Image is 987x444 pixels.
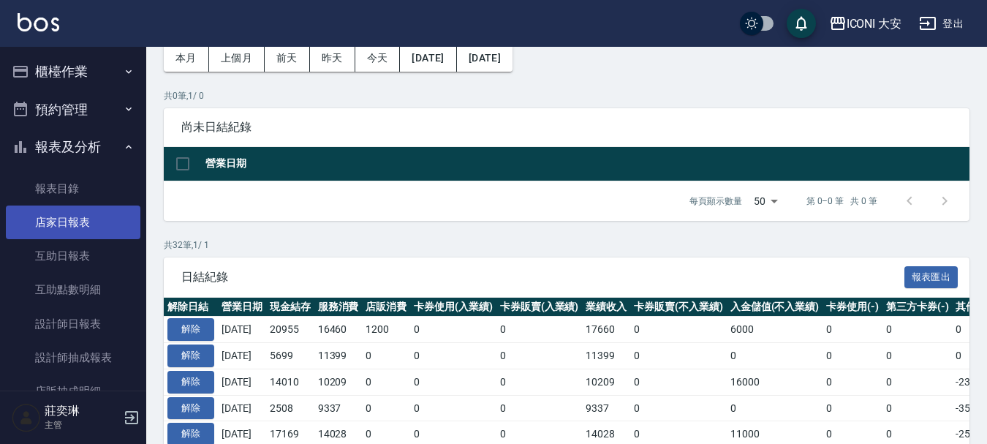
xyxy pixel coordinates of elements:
[630,343,727,369] td: 0
[847,15,902,33] div: ICONI 大安
[6,128,140,166] button: 報表及分析
[806,195,877,208] p: 第 0–0 筆 共 0 筆
[410,369,496,395] td: 0
[12,403,41,432] img: Person
[787,9,816,38] button: save
[6,307,140,341] a: 設計師日報表
[362,369,410,395] td: 0
[18,13,59,31] img: Logo
[6,375,140,408] a: 店販抽成明細
[630,298,727,317] th: 卡券販賣(不入業績)
[904,269,958,283] a: 報表匯出
[164,238,969,252] p: 共 32 筆, 1 / 1
[727,395,823,421] td: 0
[266,298,314,317] th: 現金結存
[45,418,119,432] p: 主管
[218,343,266,369] td: [DATE]
[727,343,823,369] td: 0
[630,317,727,343] td: 0
[822,317,882,343] td: 0
[882,317,953,343] td: 0
[218,298,266,317] th: 營業日期
[6,341,140,375] a: 設計師抽成報表
[496,298,583,317] th: 卡券販賣(入業績)
[266,317,314,343] td: 20955
[6,206,140,239] a: 店家日報表
[582,317,630,343] td: 17660
[218,369,266,395] td: [DATE]
[6,172,140,206] a: 報表目錄
[410,298,496,317] th: 卡券使用(入業績)
[882,395,953,421] td: 0
[266,395,314,421] td: 2508
[209,45,265,72] button: 上個月
[362,343,410,369] td: 0
[6,91,140,129] button: 預約管理
[362,298,410,317] th: 店販消費
[400,45,456,72] button: [DATE]
[218,395,266,421] td: [DATE]
[362,317,410,343] td: 1200
[310,45,355,72] button: 昨天
[582,343,630,369] td: 11399
[167,371,214,394] button: 解除
[410,343,496,369] td: 0
[167,318,214,341] button: 解除
[822,298,882,317] th: 卡券使用(-)
[410,395,496,421] td: 0
[882,369,953,395] td: 0
[181,270,904,285] span: 日結紀錄
[314,317,363,343] td: 16460
[582,298,630,317] th: 業績收入
[582,369,630,395] td: 10209
[167,345,214,367] button: 解除
[6,53,140,91] button: 櫃檯作業
[496,395,583,421] td: 0
[266,343,314,369] td: 5699
[727,369,823,395] td: 16000
[314,395,363,421] td: 9337
[496,343,583,369] td: 0
[6,239,140,273] a: 互助日報表
[202,147,969,181] th: 營業日期
[167,397,214,420] button: 解除
[727,317,823,343] td: 6000
[266,369,314,395] td: 14010
[164,45,209,72] button: 本月
[355,45,401,72] button: 今天
[496,369,583,395] td: 0
[822,343,882,369] td: 0
[6,273,140,306] a: 互助點數明細
[181,120,952,135] span: 尚未日結紀錄
[727,298,823,317] th: 入金儲值(不入業績)
[882,298,953,317] th: 第三方卡券(-)
[630,369,727,395] td: 0
[314,369,363,395] td: 10209
[45,404,119,418] h5: 莊奕琳
[457,45,513,72] button: [DATE]
[822,369,882,395] td: 0
[689,195,742,208] p: 每頁顯示數量
[164,298,218,317] th: 解除日結
[748,181,783,221] div: 50
[582,395,630,421] td: 9337
[314,343,363,369] td: 11399
[822,395,882,421] td: 0
[218,317,266,343] td: [DATE]
[164,89,969,102] p: 共 0 筆, 1 / 0
[265,45,310,72] button: 前天
[496,317,583,343] td: 0
[823,9,908,39] button: ICONI 大安
[913,10,969,37] button: 登出
[410,317,496,343] td: 0
[882,343,953,369] td: 0
[630,395,727,421] td: 0
[314,298,363,317] th: 服務消費
[904,266,958,289] button: 報表匯出
[362,395,410,421] td: 0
